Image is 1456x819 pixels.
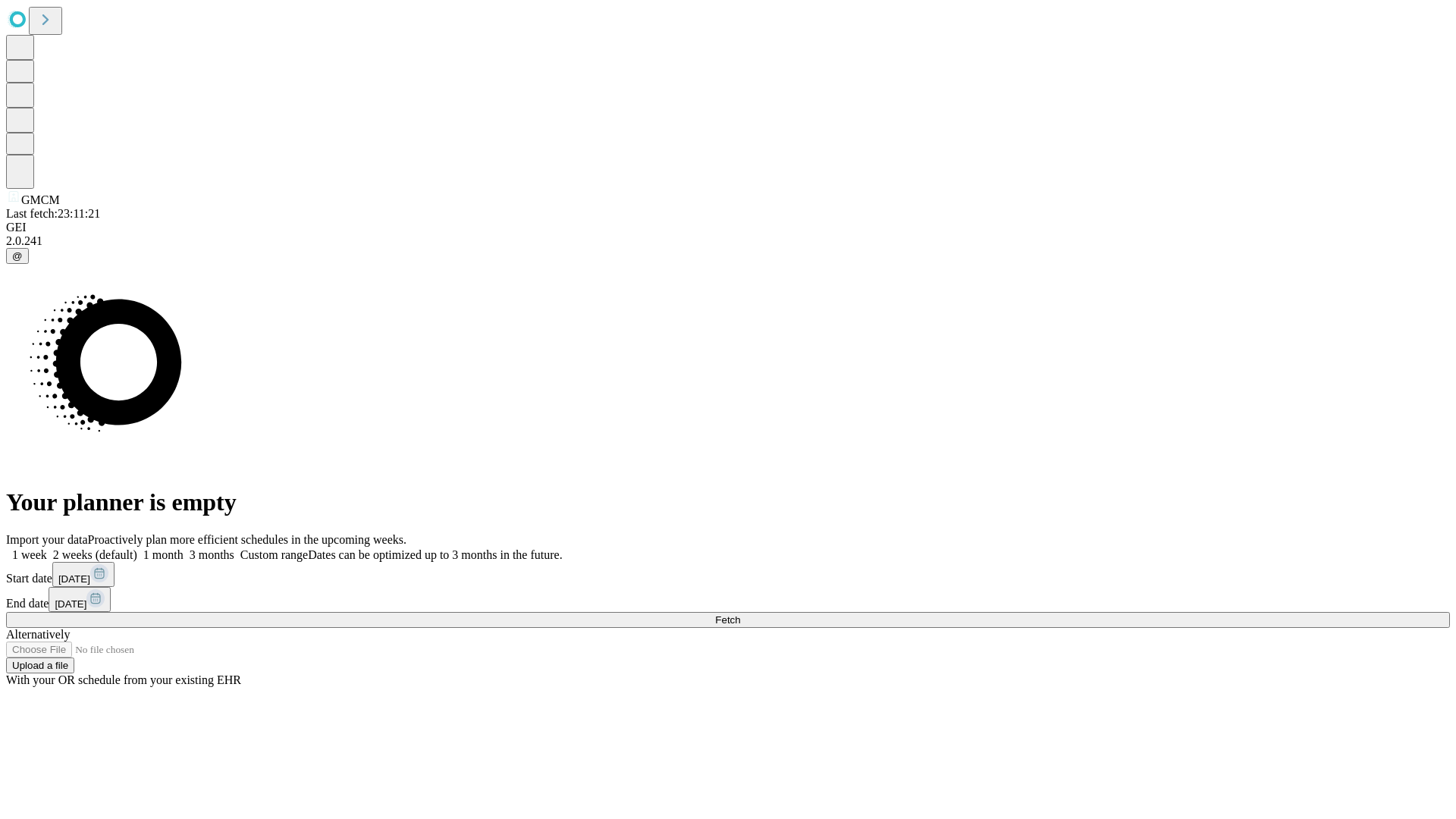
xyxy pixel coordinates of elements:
[21,193,60,206] span: GMCM
[190,548,234,561] span: 3 months
[49,587,111,612] button: [DATE]
[88,533,406,546] span: Proactively plan more efficient schedules in the upcoming weeks.
[6,612,1450,628] button: Fetch
[53,548,137,561] span: 2 weeks (default)
[6,533,88,546] span: Import your data
[55,598,86,610] span: [DATE]
[52,562,115,587] button: [DATE]
[6,207,100,220] span: Last fetch: 23:11:21
[12,548,47,561] span: 1 week
[12,250,23,262] span: @
[143,548,184,561] span: 1 month
[6,488,1450,516] h1: Your planner is empty
[715,614,740,626] span: Fetch
[6,221,1450,234] div: GEI
[6,562,1450,587] div: Start date
[6,673,241,686] span: With your OR schedule from your existing EHR
[6,234,1450,248] div: 2.0.241
[6,248,29,264] button: @
[58,573,90,585] span: [DATE]
[308,548,562,561] span: Dates can be optimized up to 3 months in the future.
[6,657,74,673] button: Upload a file
[6,587,1450,612] div: End date
[240,548,308,561] span: Custom range
[6,628,70,641] span: Alternatively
